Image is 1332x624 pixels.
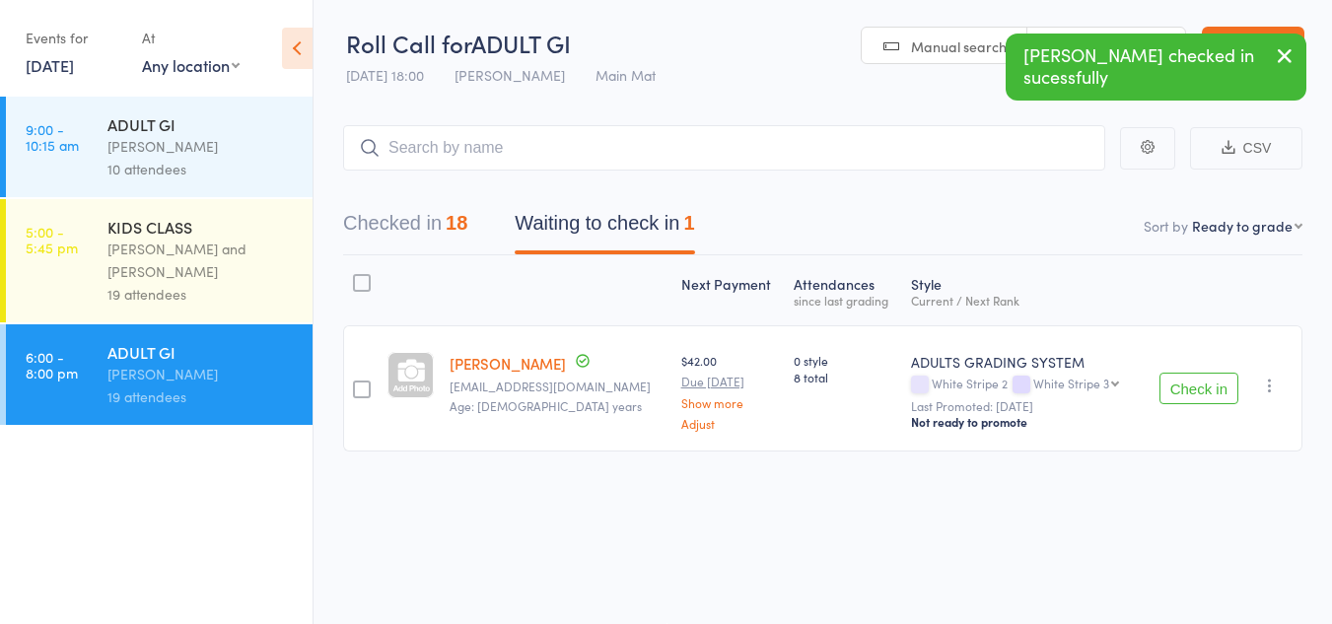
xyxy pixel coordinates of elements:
a: [PERSON_NAME] [450,353,566,374]
div: 19 attendees [107,385,296,408]
div: 18 [446,212,467,234]
div: [PERSON_NAME] [107,135,296,158]
div: KIDS CLASS [107,216,296,238]
div: Style [903,264,1142,316]
input: Search by name [343,125,1105,171]
time: 6:00 - 8:00 pm [26,349,78,381]
span: ADULT GI [471,27,571,59]
span: Age: [DEMOGRAPHIC_DATA] years [450,397,642,414]
div: Ready to grade [1192,216,1293,236]
button: CSV [1190,127,1302,170]
span: Main Mat [596,65,656,85]
div: ADULTS GRADING SYSTEM [911,352,1134,372]
div: At [142,22,240,54]
div: ADULT GI [107,113,296,135]
a: [DATE] [26,54,74,76]
span: [PERSON_NAME] [455,65,565,85]
div: Current / Next Rank [911,294,1134,307]
span: Manual search [911,36,1007,56]
div: $42.00 [681,352,778,430]
time: 9:00 - 10:15 am [26,121,79,153]
div: White Stripe 2 [911,377,1134,393]
div: 1 [683,212,694,234]
div: [PERSON_NAME] [107,363,296,385]
small: jadavis412778@gmail.com [450,380,665,393]
a: Exit roll call [1202,27,1304,66]
div: 10 attendees [107,158,296,180]
button: Check in [1159,373,1238,404]
button: Checked in18 [343,202,467,254]
div: [PERSON_NAME] checked in sucessfully [1006,34,1306,101]
span: [DATE] 18:00 [346,65,424,85]
div: 19 attendees [107,283,296,306]
small: Last Promoted: [DATE] [911,399,1134,413]
span: 0 style [794,352,895,369]
div: ADULT GI [107,341,296,363]
div: Any location [142,54,240,76]
a: 5:00 -5:45 pmKIDS CLASS[PERSON_NAME] and [PERSON_NAME]19 attendees [6,199,313,322]
button: Waiting to check in1 [515,202,694,254]
div: Not ready to promote [911,414,1134,430]
a: 9:00 -10:15 amADULT GI[PERSON_NAME]10 attendees [6,97,313,197]
div: Atten­dances [786,264,903,316]
div: White Stripe 3 [1033,377,1109,389]
div: Events for [26,22,122,54]
span: 8 total [794,369,895,385]
a: 6:00 -8:00 pmADULT GI[PERSON_NAME]19 attendees [6,324,313,425]
a: Adjust [681,417,778,430]
small: Due [DATE] [681,375,778,388]
div: Next Payment [673,264,786,316]
time: 5:00 - 5:45 pm [26,224,78,255]
a: Show more [681,396,778,409]
div: since last grading [794,294,895,307]
label: Sort by [1144,216,1188,236]
div: [PERSON_NAME] and [PERSON_NAME] [107,238,296,283]
span: Roll Call for [346,27,471,59]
